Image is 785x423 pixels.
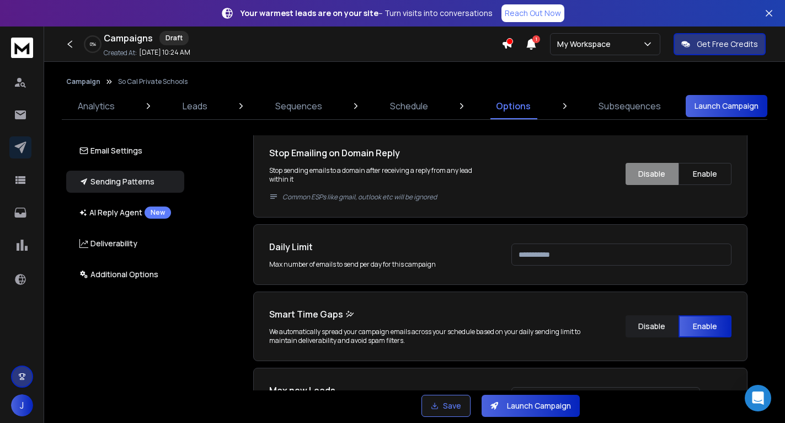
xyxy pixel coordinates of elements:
[674,33,766,55] button: Get Free Credits
[104,31,153,45] h1: Campaigns
[241,8,378,18] strong: Your warmest leads are on your site
[390,99,428,113] p: Schedule
[71,93,121,119] a: Analytics
[532,35,540,43] span: 1
[557,39,615,50] p: My Workspace
[159,31,189,45] div: Draft
[66,140,184,162] button: Email Settings
[496,99,531,113] p: Options
[269,93,329,119] a: Sequences
[11,394,33,416] button: J
[686,95,767,117] button: Launch Campaign
[11,38,33,58] img: logo
[79,145,142,156] p: Email Settings
[176,93,214,119] a: Leads
[269,146,489,160] h1: Stop Emailing on Domain Reply
[697,39,758,50] p: Get Free Credits
[78,99,115,113] p: Analytics
[90,41,96,47] p: 0 %
[501,4,564,22] a: Reach Out Now
[66,77,100,86] button: Campaign
[118,77,188,86] p: So Cal Private Schools
[745,385,771,411] div: Open Intercom Messenger
[183,99,207,113] p: Leads
[592,93,667,119] a: Subsequences
[505,8,561,19] p: Reach Out Now
[241,8,493,19] p: – Turn visits into conversations
[383,93,435,119] a: Schedule
[275,99,322,113] p: Sequences
[139,48,190,57] p: [DATE] 10:24 AM
[104,49,137,57] p: Created At:
[599,99,661,113] p: Subsequences
[489,93,537,119] a: Options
